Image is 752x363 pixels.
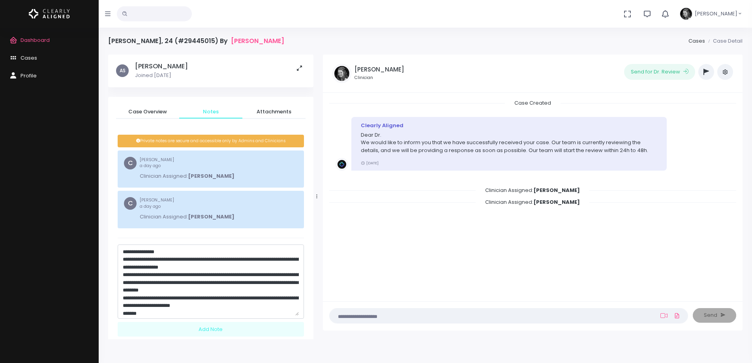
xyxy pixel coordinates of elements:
p: Clinician Assigned: [140,172,234,180]
button: Send for Dr. Review [624,64,695,80]
span: C [124,157,137,169]
span: Case Overview [122,108,173,116]
div: Private notes are secure and accessible only by Admins and Clinicians [118,135,304,147]
div: scrollable content [108,55,313,339]
span: C [124,197,137,210]
div: Add Note [118,322,304,337]
h5: [PERSON_NAME] [354,66,404,73]
div: scrollable content [329,99,736,293]
span: [PERSON_NAME] [695,10,737,18]
b: [PERSON_NAME] [533,186,580,194]
h5: [PERSON_NAME] [135,62,188,70]
h4: [PERSON_NAME], 24 (#29445015) By [108,37,284,45]
span: Dashboard [21,36,50,44]
a: [PERSON_NAME] [231,37,284,45]
p: Dear Dr. We would like to inform you that we have successfully received your case. Our team is cu... [361,131,657,154]
small: [PERSON_NAME] [140,197,234,209]
span: Profile [21,72,37,79]
span: Notes [186,108,236,116]
a: Cases [688,37,705,45]
span: Clinician Assigned: [476,184,589,196]
a: Add Files [672,308,682,323]
small: Clinician [354,75,404,81]
span: a day ago [140,203,161,209]
img: Header Avatar [679,7,693,21]
span: Clinician Assigned: [476,196,589,208]
a: Add Loom Video [659,312,669,319]
span: AS [116,64,129,77]
span: Case Created [505,97,561,109]
p: Clinician Assigned: [140,213,234,221]
small: [DATE] [361,160,379,166]
li: Case Detail [705,37,743,45]
b: [PERSON_NAME] [188,213,234,220]
div: Clearly Aligned [361,122,657,130]
img: Logo Horizontal [29,6,70,22]
p: Joined [DATE] [135,71,188,79]
small: [PERSON_NAME] [140,157,234,169]
b: [PERSON_NAME] [533,198,580,206]
span: Cases [21,54,37,62]
span: Attachments [249,108,299,116]
b: [PERSON_NAME] [188,172,234,180]
span: a day ago [140,163,161,169]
